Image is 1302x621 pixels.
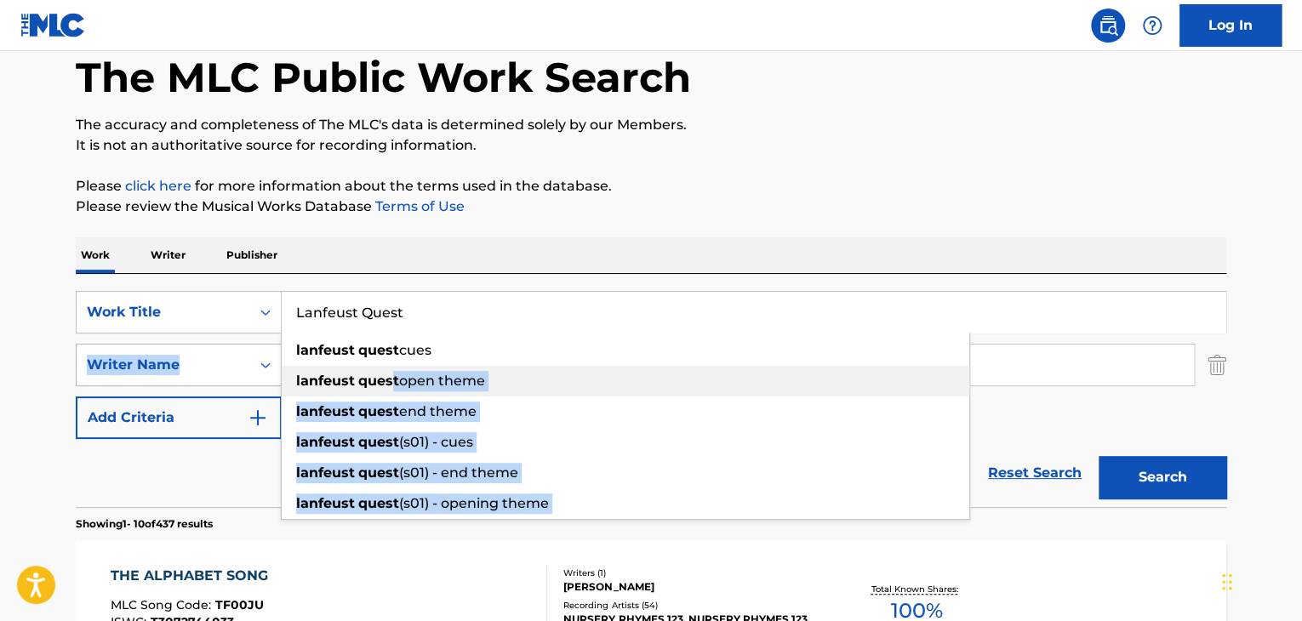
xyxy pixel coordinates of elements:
p: Showing 1 - 10 of 437 results [76,516,213,532]
button: Add Criteria [76,396,282,439]
h1: The MLC Public Work Search [76,52,691,103]
span: MLC Song Code : [111,597,215,612]
form: Search Form [76,291,1226,507]
img: search [1098,15,1118,36]
p: Publisher [221,237,283,273]
p: Please review the Musical Works Database [76,197,1226,217]
button: Search [1099,456,1226,499]
img: MLC Logo [20,13,86,37]
span: cues [399,342,431,358]
strong: lanfeust [296,434,355,450]
img: 9d2ae6d4665cec9f34b9.svg [248,407,268,428]
img: help [1142,15,1162,36]
div: [PERSON_NAME] [563,579,820,595]
p: Writer [146,237,191,273]
div: Help [1135,9,1169,43]
div: Writer Name [87,355,240,375]
strong: lanfeust [296,495,355,511]
div: Writers ( 1 ) [563,567,820,579]
p: Work [76,237,115,273]
div: Recording Artists ( 54 ) [563,599,820,612]
strong: quest [358,495,399,511]
div: Work Title [87,302,240,322]
a: Log In [1179,4,1282,47]
span: open theme [399,373,485,389]
strong: quest [358,373,399,389]
strong: lanfeust [296,373,355,389]
strong: quest [358,464,399,481]
a: click here [125,178,191,194]
a: Reset Search [979,454,1090,492]
iframe: Chat Widget [1217,539,1302,621]
span: (s01) - end theme [399,464,518,481]
div: THE ALPHABET SONG [111,566,277,586]
span: TF00JU [215,597,264,612]
strong: lanfeust [296,464,355,481]
p: It is not an authoritative source for recording information. [76,135,1226,156]
p: Please for more information about the terms used in the database. [76,176,1226,197]
span: (s01) - opening theme [399,495,549,511]
span: end theme [399,403,477,419]
img: Delete Criterion [1208,344,1226,386]
span: (s01) - cues [399,434,473,450]
strong: lanfeust [296,342,355,358]
p: Total Known Shares: [871,583,962,595]
strong: lanfeust [296,403,355,419]
a: Public Search [1091,9,1125,43]
div: Drag [1222,556,1232,607]
strong: quest [358,342,399,358]
strong: quest [358,434,399,450]
a: Terms of Use [372,198,465,214]
strong: quest [358,403,399,419]
p: The accuracy and completeness of The MLC's data is determined solely by our Members. [76,115,1226,135]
